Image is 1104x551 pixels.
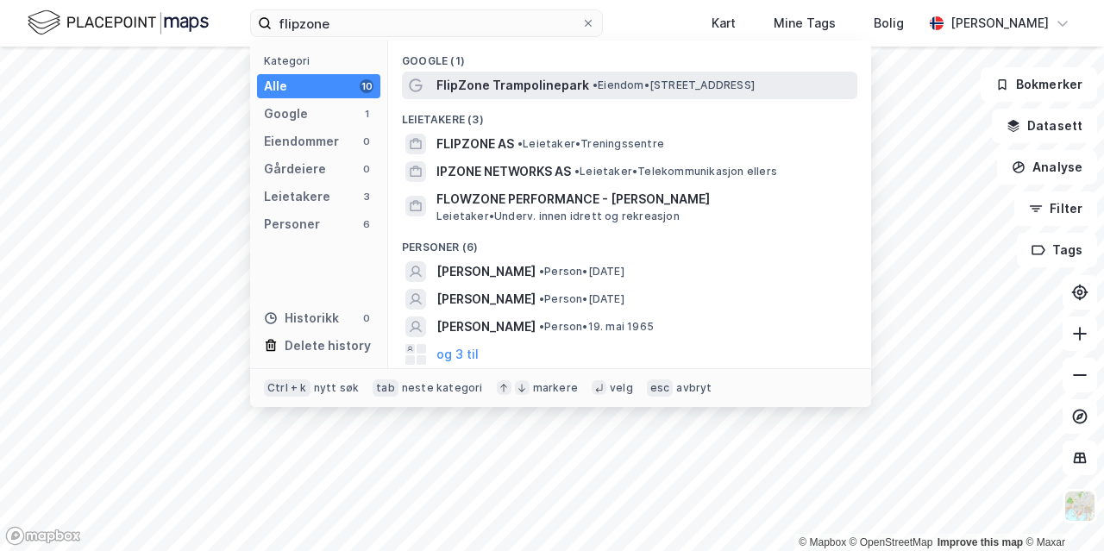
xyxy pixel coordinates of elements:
[981,67,1097,102] button: Bokmerker
[992,109,1097,143] button: Datasett
[264,186,330,207] div: Leietakere
[574,165,580,178] span: •
[436,189,850,210] span: FLOWZONE PERFORMANCE - [PERSON_NAME]
[610,381,633,395] div: velg
[264,308,339,329] div: Historikk
[774,13,836,34] div: Mine Tags
[647,379,674,397] div: esc
[264,103,308,124] div: Google
[360,135,373,148] div: 0
[360,107,373,121] div: 1
[373,379,398,397] div: tab
[1018,468,1104,551] div: Kontrollprogram for chat
[264,54,380,67] div: Kategori
[388,99,871,130] div: Leietakere (3)
[360,162,373,176] div: 0
[850,536,933,548] a: OpenStreetMap
[264,131,339,152] div: Eiendommer
[264,379,310,397] div: Ctrl + k
[436,289,536,310] span: [PERSON_NAME]
[360,311,373,325] div: 0
[950,13,1049,34] div: [PERSON_NAME]
[285,335,371,356] div: Delete history
[436,261,536,282] span: [PERSON_NAME]
[799,536,846,548] a: Mapbox
[676,381,712,395] div: avbryt
[360,79,373,93] div: 10
[264,214,320,235] div: Personer
[539,292,544,305] span: •
[574,165,777,178] span: Leietaker • Telekommunikasjon ellers
[436,161,571,182] span: IPZONE NETWORKS AS
[1017,233,1097,267] button: Tags
[874,13,904,34] div: Bolig
[436,134,514,154] span: FLIPZONE AS
[997,150,1097,185] button: Analyse
[264,159,326,179] div: Gårdeiere
[360,190,373,203] div: 3
[593,78,755,92] span: Eiendom • [STREET_ADDRESS]
[517,137,664,151] span: Leietaker • Treningssentre
[360,217,373,231] div: 6
[264,76,287,97] div: Alle
[938,536,1023,548] a: Improve this map
[272,10,581,36] input: Søk på adresse, matrikkel, gårdeiere, leietakere eller personer
[388,41,871,72] div: Google (1)
[533,381,578,395] div: markere
[436,316,536,337] span: [PERSON_NAME]
[1014,191,1097,226] button: Filter
[28,8,209,38] img: logo.f888ab2527a4732fd821a326f86c7f29.svg
[388,227,871,258] div: Personer (6)
[5,526,81,546] a: Mapbox homepage
[593,78,598,91] span: •
[1018,468,1104,551] iframe: Chat Widget
[539,320,544,333] span: •
[436,210,680,223] span: Leietaker • Underv. innen idrett og rekreasjon
[436,75,589,96] span: FlipZone Trampolinepark
[712,13,736,34] div: Kart
[314,381,360,395] div: nytt søk
[436,344,479,365] button: og 3 til
[539,320,654,334] span: Person • 19. mai 1965
[517,137,523,150] span: •
[402,381,483,395] div: neste kategori
[539,292,624,306] span: Person • [DATE]
[539,265,624,279] span: Person • [DATE]
[539,265,544,278] span: •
